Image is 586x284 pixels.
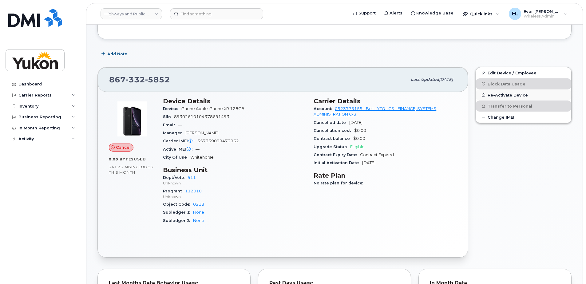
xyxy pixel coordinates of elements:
span: — [196,147,200,152]
span: Initial Activation Date [314,160,362,165]
a: Highways and Public Works (YTG) [101,8,162,19]
span: 357339099472962 [197,139,239,143]
span: Manager [163,131,185,135]
span: [PERSON_NAME] [185,131,219,135]
span: 332 [126,75,145,84]
span: Last updated [411,77,439,82]
span: $0.00 [354,128,366,133]
a: None [193,218,204,223]
div: Ever Ledoux [505,8,571,20]
span: Knowledge Base [416,10,453,16]
span: Device [163,106,181,111]
a: 0523775155 - Bell - YTG - CS - FINANCE, SYSTEMS, ADMINISTRATION C-3 [314,106,437,116]
span: [DATE] [349,120,362,125]
a: Alerts [380,7,407,19]
span: Upgrade Status [314,144,350,149]
span: No rate plan for device [314,181,366,185]
a: 511 [188,175,196,180]
h3: Carrier Details [314,97,457,105]
span: City Of Use [163,155,190,160]
span: [DATE] [362,160,375,165]
span: Add Note [107,51,127,57]
span: Eligible [350,144,365,149]
button: Add Note [97,49,133,60]
span: Cancellation cost [314,128,354,133]
img: image20231002-3703462-1qb80zy.jpeg [114,101,151,137]
span: Re-Activate Device [488,93,528,97]
span: Ever [PERSON_NAME] [524,9,560,14]
span: Account [314,106,335,111]
span: [DATE] [439,77,453,82]
a: None [193,210,204,215]
span: — [178,123,182,127]
span: Whitehorse [190,155,214,160]
span: Cancelled date [314,120,349,125]
span: included this month [109,164,154,175]
input: Find something... [170,8,263,19]
h3: Rate Plan [314,172,457,179]
span: 5852 [145,75,170,84]
button: Re-Activate Device [476,89,571,101]
span: Dept/Vote [163,175,188,180]
a: 112010 [185,189,202,193]
span: iPhone Apple iPhone XR 128GB [181,106,244,111]
button: Block Data Usage [476,78,571,89]
span: SIM [163,114,174,119]
span: 89302610104378691493 [174,114,229,119]
span: Contract balance [314,136,353,141]
a: Support [349,7,380,19]
span: Carrier IMEI [163,139,197,143]
a: Edit Device / Employee [476,67,571,78]
span: Contract Expiry Date [314,152,360,157]
span: Subledger 2 [163,218,193,223]
span: Email [163,123,178,127]
span: EL [512,10,518,18]
span: Active IMEI [163,147,196,152]
span: Support [358,10,376,16]
span: Alerts [390,10,402,16]
span: 867 [109,75,170,84]
h3: Business Unit [163,166,306,174]
span: 341.33 MB [109,165,131,169]
p: Unknown [163,180,306,186]
span: Quicklinks [470,11,493,16]
a: Knowledge Base [407,7,458,19]
a: 0218 [193,202,204,207]
span: $0.00 [353,136,365,141]
span: Program [163,189,185,193]
span: used [134,157,146,161]
button: Transfer to Personal [476,101,571,112]
button: Change IMEI [476,112,571,123]
div: Quicklinks [458,8,503,20]
p: Unknown [163,194,306,199]
span: Wireless Admin [524,14,560,19]
span: Subledger 1 [163,210,193,215]
span: 0.00 Bytes [109,157,134,161]
span: Contract Expired [360,152,394,157]
span: Cancel [116,144,131,150]
h3: Device Details [163,97,306,105]
span: Object Code [163,202,193,207]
